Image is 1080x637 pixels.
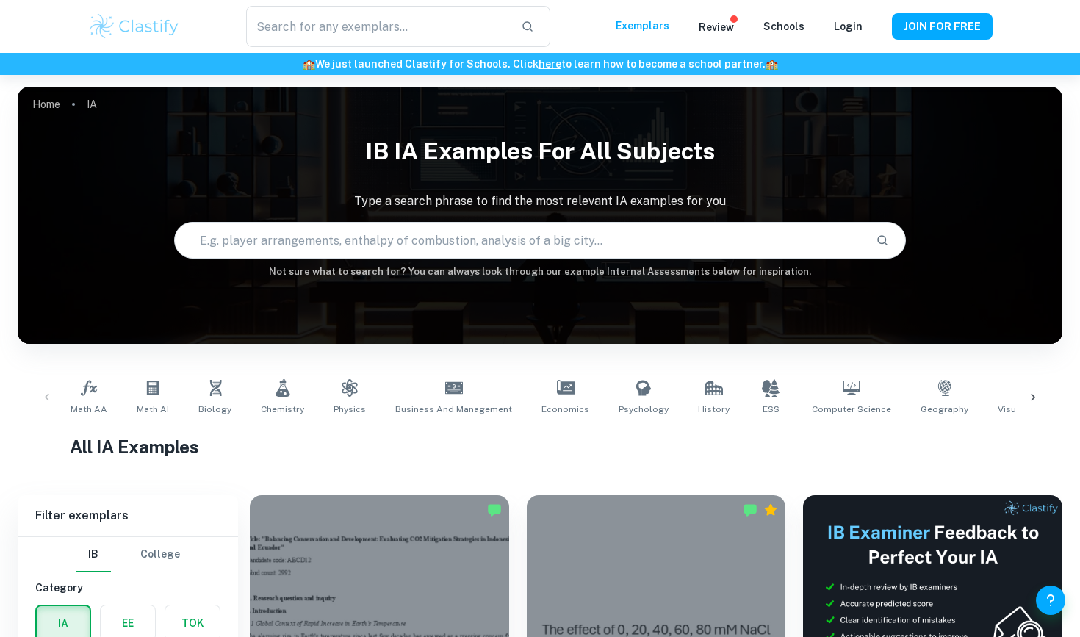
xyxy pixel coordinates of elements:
a: Login [834,21,863,32]
div: Filter type choice [76,537,180,572]
span: ESS [763,403,780,416]
span: Business and Management [395,403,512,416]
h6: Filter exemplars [18,495,238,536]
div: Premium [763,503,778,517]
p: Type a search phrase to find the most relevant IA examples for you [18,192,1062,210]
h6: We just launched Clastify for Schools. Click to learn how to become a school partner. [3,56,1077,72]
span: Physics [334,403,366,416]
button: JOIN FOR FREE [892,13,993,40]
span: Biology [198,403,231,416]
span: 🏫 [766,58,778,70]
a: here [539,58,561,70]
button: Help and Feedback [1036,586,1065,615]
input: Search for any exemplars... [246,6,509,47]
button: College [140,537,180,572]
img: Clastify logo [87,12,181,41]
h6: Not sure what to search for? You can always look through our example Internal Assessments below f... [18,264,1062,279]
h1: IB IA examples for all subjects [18,128,1062,175]
img: Marked [487,503,502,517]
span: Economics [541,403,589,416]
span: Math AA [71,403,107,416]
a: Schools [763,21,804,32]
span: Geography [921,403,968,416]
h6: Category [35,580,220,596]
span: 🏫 [303,58,315,70]
a: Home [32,94,60,115]
input: E.g. player arrangements, enthalpy of combustion, analysis of a big city... [175,220,863,261]
span: Psychology [619,403,669,416]
span: Chemistry [261,403,304,416]
p: IA [87,96,97,112]
span: Math AI [137,403,169,416]
span: Computer Science [812,403,891,416]
h1: All IA Examples [70,433,1010,460]
p: Exemplars [616,18,669,34]
p: Review [699,19,734,35]
span: History [698,403,730,416]
button: IB [76,537,111,572]
button: Search [870,228,895,253]
img: Marked [743,503,757,517]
